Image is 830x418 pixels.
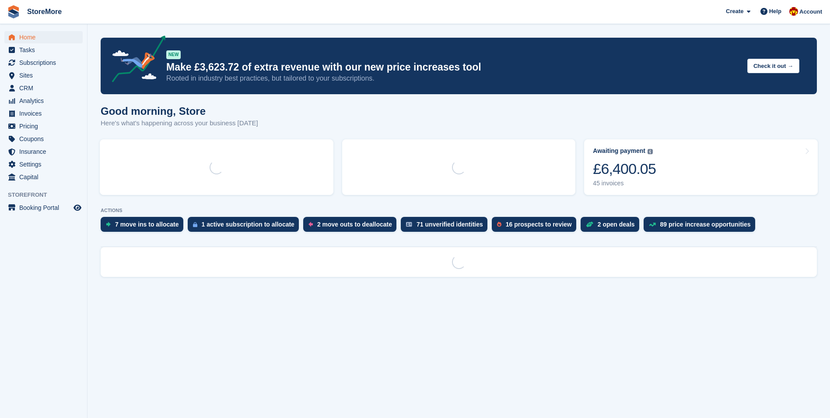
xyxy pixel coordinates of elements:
a: 16 prospects to review [492,217,581,236]
div: 1 active subscription to allocate [202,221,294,228]
a: menu [4,44,83,56]
a: 1 active subscription to allocate [188,217,303,236]
a: StoreMore [24,4,65,19]
span: Sites [19,69,72,81]
div: NEW [166,50,181,59]
span: Home [19,31,72,43]
a: menu [4,57,83,69]
div: 7 move ins to allocate [115,221,179,228]
a: menu [4,158,83,170]
span: Insurance [19,145,72,158]
p: Make £3,623.72 of extra revenue with our new price increases tool [166,61,740,74]
span: Settings [19,158,72,170]
h1: Good morning, Store [101,105,258,117]
div: £6,400.05 [593,160,656,178]
span: CRM [19,82,72,94]
span: Capital [19,171,72,183]
img: move_outs_to_deallocate_icon-f764333ba52eb49d3ac5e1228854f67142a1ed5810a6f6cc68b1a99e826820c5.svg [308,222,313,227]
a: menu [4,69,83,81]
p: ACTIONS [101,208,817,213]
a: menu [4,95,83,107]
a: menu [4,133,83,145]
span: Help [769,7,781,16]
a: menu [4,202,83,214]
a: menu [4,120,83,132]
div: 2 move outs to deallocate [317,221,392,228]
a: Preview store [72,202,83,213]
button: Check it out → [747,59,799,73]
a: 7 move ins to allocate [101,217,188,236]
a: 71 unverified identities [401,217,492,236]
div: 2 open deals [598,221,635,228]
img: stora-icon-8386f47178a22dfd0bd8f6a31ec36ba5ce8667c1dd55bd0f319d3a0aa187defe.svg [7,5,20,18]
span: Booking Portal [19,202,72,214]
span: Analytics [19,95,72,107]
span: Coupons [19,133,72,145]
p: Rooted in industry best practices, but tailored to your subscriptions. [166,74,740,83]
span: Account [799,7,822,16]
img: price-adjustments-announcement-icon-8257ccfd72463d97f412b2fc003d46551f7dbcb40ab6d574587a9cd5c0d94... [105,35,166,85]
a: menu [4,145,83,158]
a: Awaiting payment £6,400.05 45 invoices [584,139,818,195]
span: Tasks [19,44,72,56]
img: deal-1b604bf984904fb50ccaf53a9ad4b4a5d6e5aea283cecdc64d6e3604feb123c2.svg [586,221,593,227]
img: price_increase_opportunities-93ffe204e8149a01c8c9dc8f82e8f89637d9d84a8eef4429ea346261dce0b2c0.svg [649,223,656,227]
p: Here's what's happening across your business [DATE] [101,118,258,128]
span: Invoices [19,107,72,120]
img: verify_identity-adf6edd0f0f0b5bbfe63781bf79b02c33cf7c696d77639b501bdc392416b5a36.svg [406,222,412,227]
a: 2 open deals [581,217,644,236]
a: menu [4,82,83,94]
a: menu [4,107,83,120]
div: 16 prospects to review [506,221,572,228]
div: 71 unverified identities [417,221,483,228]
a: 2 move outs to deallocate [303,217,401,236]
span: Storefront [8,191,87,199]
img: icon-info-grey-7440780725fd019a000dd9b08b2336e03edf1995a4989e88bcd33f0948082b44.svg [648,149,653,154]
a: 89 price increase opportunities [644,217,760,236]
span: Create [726,7,743,16]
a: menu [4,31,83,43]
span: Pricing [19,120,72,132]
img: prospect-51fa495bee0391a8d652442698ab0144808aea92771e9ea1ae160a38d050c398.svg [497,222,501,227]
div: 45 invoices [593,180,656,187]
div: Awaiting payment [593,147,645,155]
img: Store More Team [789,7,798,16]
div: 89 price increase opportunities [660,221,751,228]
span: Subscriptions [19,57,72,69]
a: menu [4,171,83,183]
img: active_subscription_to_allocate_icon-d502201f5373d7db506a760aba3b589e785aa758c864c3986d89f69b8ff3... [193,222,197,227]
img: move_ins_to_allocate_icon-fdf77a2bb77ea45bf5b3d319d69a93e2d87916cf1d5bf7949dd705db3b84f3ca.svg [106,222,111,227]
